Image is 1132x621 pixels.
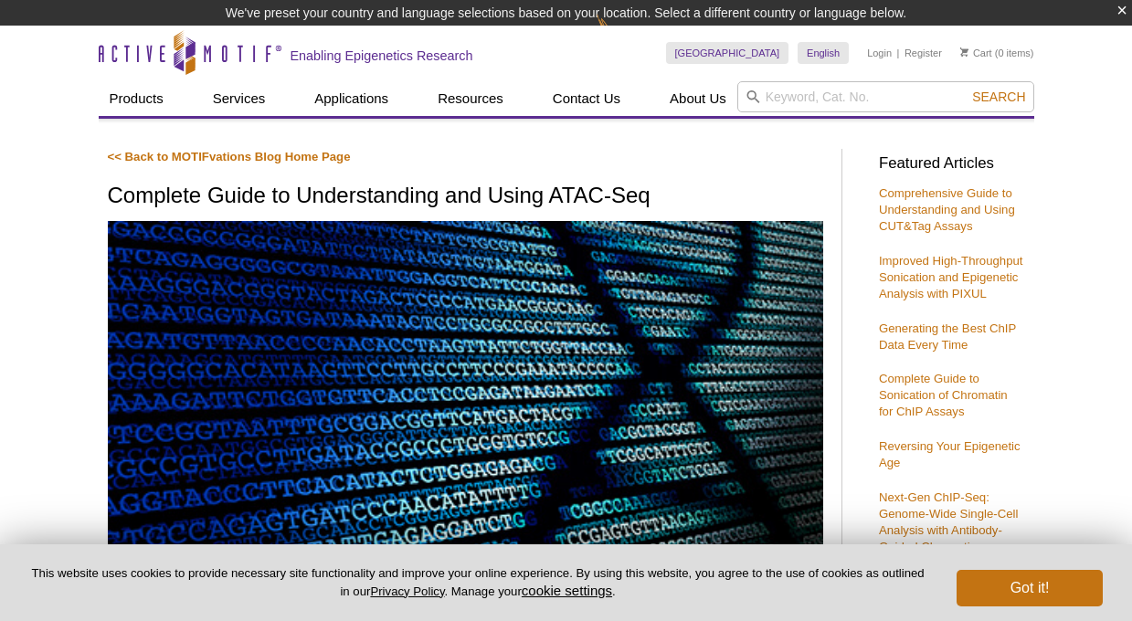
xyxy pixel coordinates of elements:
button: cookie settings [522,583,612,598]
a: << Back to MOTIFvations Blog Home Page [108,150,351,163]
button: Got it! [957,570,1103,606]
a: Next-Gen ChIP-Seq: Genome-Wide Single-Cell Analysis with Antibody-Guided Chromatin Tagmentation M... [879,490,1018,570]
h1: Complete Guide to Understanding and Using ATAC-Seq [108,184,823,210]
a: Reversing Your Epigenetic Age [879,439,1021,469]
a: Contact Us [542,81,631,116]
p: This website uses cookies to provide necessary site functionality and improve your online experie... [29,565,926,600]
a: Login [867,47,892,59]
a: [GEOGRAPHIC_DATA] [666,42,789,64]
a: Services [202,81,277,116]
a: Improved High-Throughput Sonication and Epigenetic Analysis with PIXUL [879,254,1023,300]
img: Change Here [597,14,645,57]
img: ATAC-Seq [108,221,823,618]
input: Keyword, Cat. No. [737,81,1034,112]
a: Privacy Policy [370,584,444,598]
h2: Enabling Epigenetics Research [291,47,473,64]
a: Generating the Best ChIP Data Every Time [879,321,1016,352]
a: About Us [659,81,737,116]
img: Your Cart [960,47,968,57]
a: Products [99,81,175,116]
li: | [897,42,900,64]
a: Applications [303,81,399,116]
a: English [798,42,849,64]
a: Complete Guide to Sonication of Chromatin for ChIP Assays [879,372,1008,418]
a: Comprehensive Guide to Understanding and Using CUT&Tag Assays [879,186,1015,233]
span: Search [972,89,1025,104]
a: Cart [960,47,992,59]
li: (0 items) [960,42,1034,64]
a: Register [905,47,942,59]
h3: Featured Articles [879,156,1025,172]
a: Resources [427,81,514,116]
button: Search [967,89,1031,105]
